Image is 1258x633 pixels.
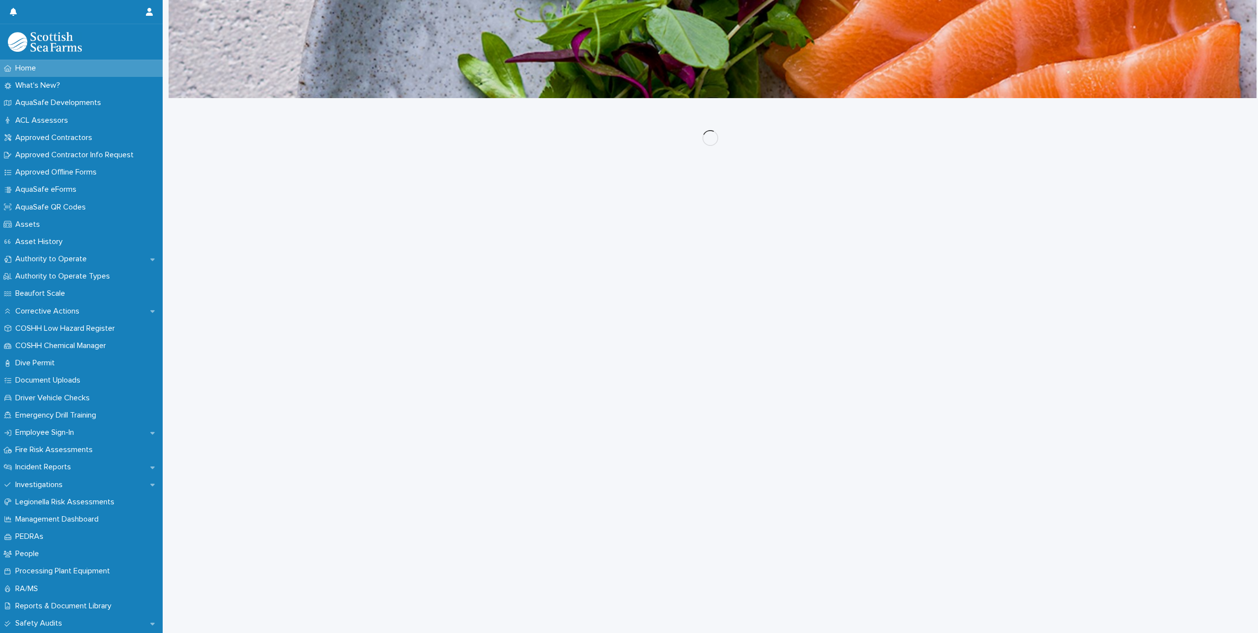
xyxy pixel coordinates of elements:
[11,307,87,316] p: Corrective Actions
[11,566,118,576] p: Processing Plant Equipment
[11,358,63,368] p: Dive Permit
[11,150,141,160] p: Approved Contractor Info Request
[11,133,100,142] p: Approved Contractors
[11,497,122,507] p: Legionella Risk Assessments
[11,64,44,73] p: Home
[11,254,95,264] p: Authority to Operate
[11,237,70,246] p: Asset History
[11,220,48,229] p: Assets
[11,584,46,594] p: RA/MS
[11,289,73,298] p: Beaufort Scale
[11,168,105,177] p: Approved Offline Forms
[11,185,84,194] p: AquaSafe eForms
[11,411,104,420] p: Emergency Drill Training
[11,462,79,472] p: Incident Reports
[11,272,118,281] p: Authority to Operate Types
[11,203,94,212] p: AquaSafe QR Codes
[11,116,76,125] p: ACL Assessors
[8,32,82,52] img: bPIBxiqnSb2ggTQWdOVV
[11,376,88,385] p: Document Uploads
[11,532,51,541] p: PEDRAs
[11,81,68,90] p: What's New?
[11,619,70,628] p: Safety Audits
[11,324,123,333] p: COSHH Low Hazard Register
[11,549,47,559] p: People
[11,98,109,107] p: AquaSafe Developments
[11,428,82,437] p: Employee Sign-In
[11,515,106,524] p: Management Dashboard
[11,445,101,455] p: Fire Risk Assessments
[11,393,98,403] p: Driver Vehicle Checks
[11,341,114,351] p: COSHH Chemical Manager
[11,601,119,611] p: Reports & Document Library
[11,480,70,490] p: Investigations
